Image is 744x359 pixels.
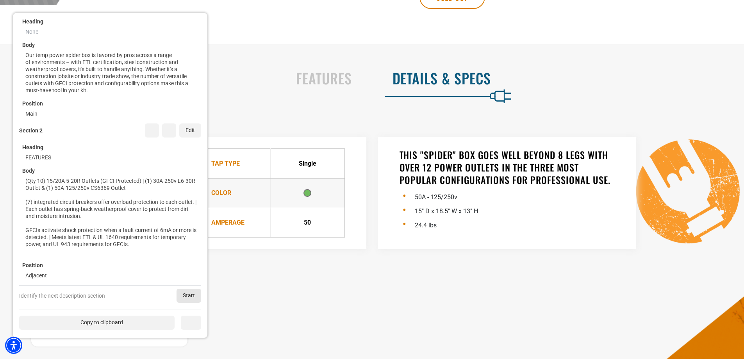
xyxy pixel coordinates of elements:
li: 50A - 125/250v [415,189,614,203]
div: Delete [162,123,176,138]
div: Copy to clipboard [19,316,175,330]
div: (Qty 10) 15/20A 5-20R Outlets (GFCI Protected) | (1) 30A-250v L6-30R Outlet & (1) 50A-125/250v CS... [25,177,198,255]
div: button [181,316,201,330]
div: Position [22,100,43,107]
div: FEATURES [25,154,51,161]
div: Position [22,262,43,269]
h2: Details & Specs [393,70,728,86]
td: Amperage [196,208,271,238]
div: Heading [22,144,43,151]
div: Heading [22,18,43,25]
div: Main [25,110,37,117]
div: Accessibility Menu [5,337,22,354]
td: TAP Type [196,149,271,179]
div: Start [177,289,201,303]
div: Body [22,167,35,174]
td: Single [271,149,345,179]
h3: This "spider" box goes well beyond 8 legs with over 12 power outlets in the three most popular co... [400,148,614,186]
div: Our temp power spider box is favored by pros across a range of environments – with ETL certificat... [25,52,198,94]
div: Section 2 [19,127,43,134]
li: 15" D x 18.5" W x 13" H [415,203,614,217]
div: Adjacent [25,272,47,279]
div: Identify the next description section [19,292,105,299]
li: 24.4 lbs [415,217,614,231]
div: Body [22,41,35,48]
div: Edit [179,123,201,138]
td: Color [196,178,271,208]
div: None [25,28,38,35]
td: 50 [271,208,345,238]
div: Move up [145,123,159,138]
